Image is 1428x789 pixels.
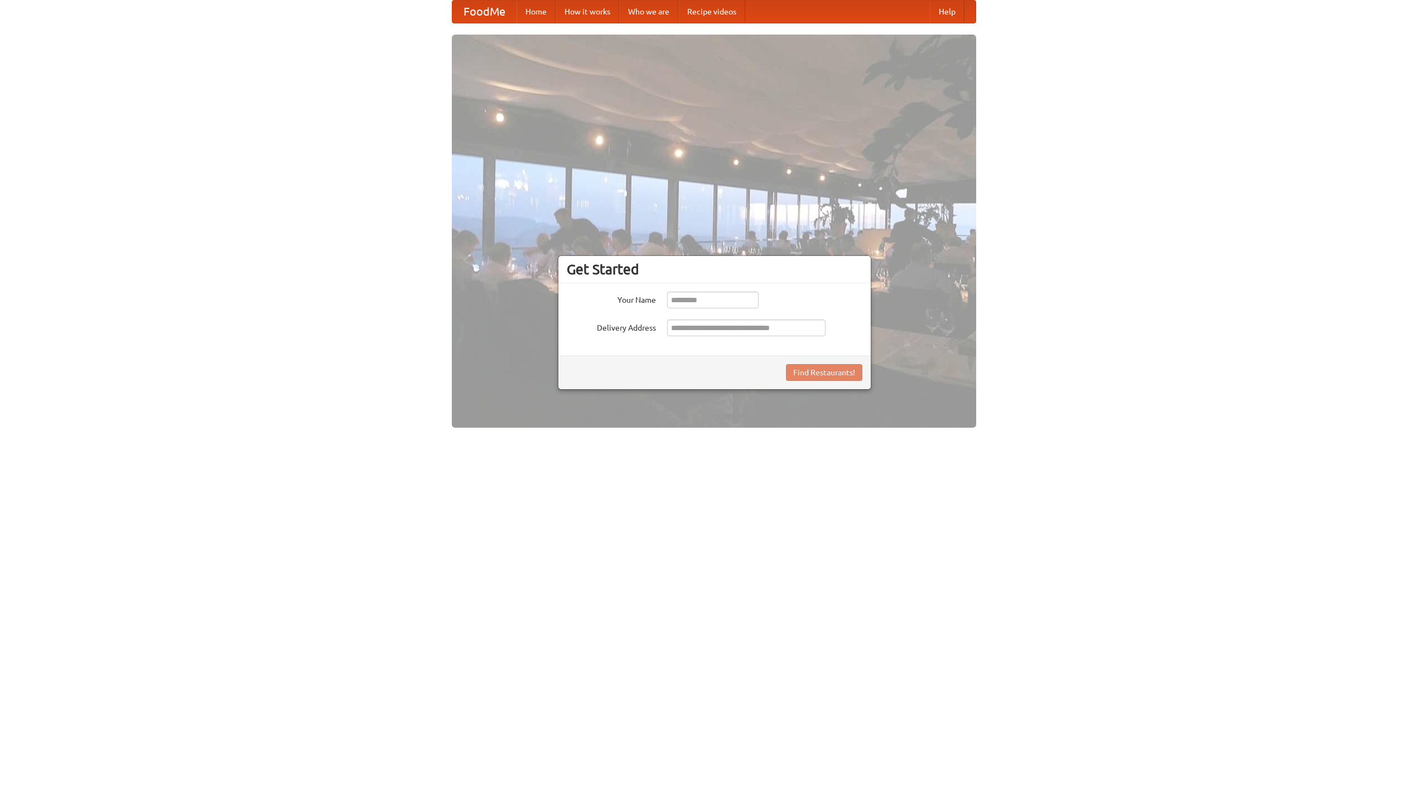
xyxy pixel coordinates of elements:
a: Recipe videos [678,1,745,23]
label: Your Name [567,292,656,306]
a: Home [517,1,556,23]
a: How it works [556,1,619,23]
label: Delivery Address [567,320,656,333]
a: Who we are [619,1,678,23]
h3: Get Started [567,261,862,278]
a: FoodMe [452,1,517,23]
a: Help [930,1,964,23]
button: Find Restaurants! [786,364,862,381]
